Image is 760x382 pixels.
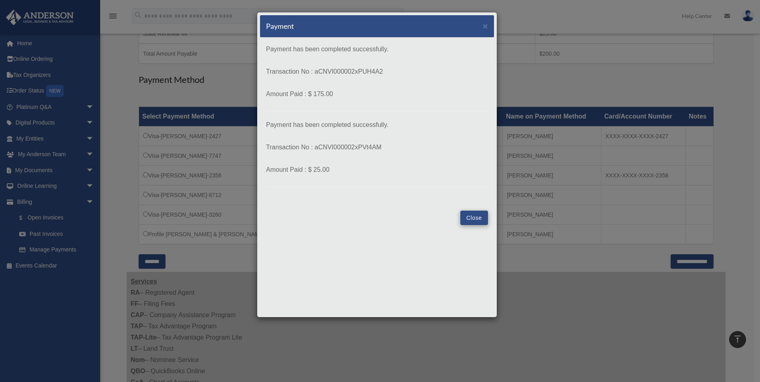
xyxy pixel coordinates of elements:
[266,66,488,77] p: Transaction No : aCNVI000002xPUH4A2
[266,44,488,55] p: Payment has been completed successfully.
[483,21,488,30] span: ×
[266,164,488,175] p: Amount Paid : $ 25.00
[483,22,488,30] button: Close
[266,21,294,31] h5: Payment
[266,142,488,153] p: Transaction No : aCNVI000002xPVt4AM
[266,88,488,100] p: Amount Paid : $ 175.00
[266,119,488,131] p: Payment has been completed successfully.
[460,211,488,225] button: Close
